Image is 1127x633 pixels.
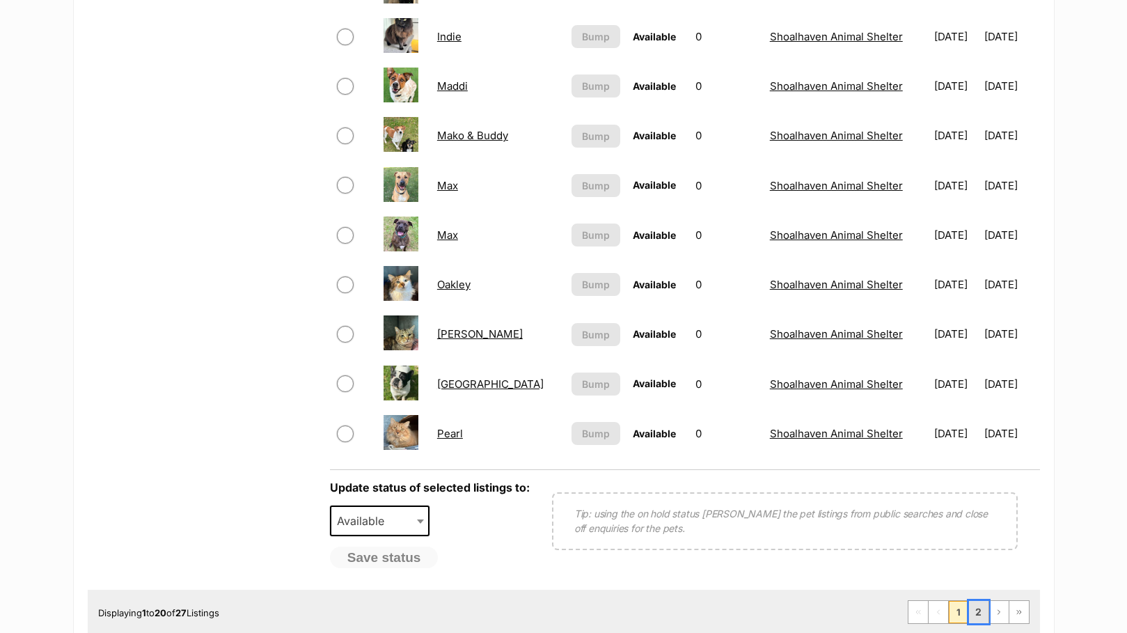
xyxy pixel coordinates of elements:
span: Displaying to of Listings [98,607,219,618]
a: Last page [1009,601,1029,623]
strong: 20 [155,607,166,618]
a: Pearl [437,427,463,440]
td: [DATE] [929,260,983,308]
td: [DATE] [984,62,1039,110]
td: [DATE] [984,162,1039,210]
span: Bump [582,327,610,342]
a: Shoalhaven Animal Shelter [770,79,903,93]
td: 0 [690,211,763,259]
a: Shoalhaven Animal Shelter [770,377,903,391]
a: Max [437,228,458,242]
td: [DATE] [929,409,983,458]
a: Page 2 [969,601,988,623]
span: Bump [582,79,610,93]
a: [GEOGRAPHIC_DATA] [437,377,544,391]
td: [DATE] [929,62,983,110]
a: Oakley [437,278,471,291]
td: 0 [690,310,763,358]
button: Bump [572,422,620,445]
span: Bump [582,228,610,242]
td: 0 [690,13,763,61]
td: [DATE] [984,360,1039,408]
strong: 27 [175,607,187,618]
a: Mako & Buddy [437,129,508,142]
td: [DATE] [984,211,1039,259]
span: Bump [582,129,610,143]
button: Bump [572,373,620,396]
a: Indie [437,30,462,43]
td: [DATE] [929,211,983,259]
button: Bump [572,25,620,48]
td: 0 [690,360,763,408]
p: Tip: using the on hold status [PERSON_NAME] the pet listings from public searches and close off e... [574,506,995,536]
button: Bump [572,174,620,197]
button: Bump [572,323,620,346]
span: First page [908,601,928,623]
span: Previous page [929,601,948,623]
td: 0 [690,62,763,110]
td: 0 [690,260,763,308]
span: Bump [582,377,610,391]
a: Max [437,179,458,192]
span: Available [633,31,676,42]
span: Available [633,179,676,191]
td: [DATE] [984,111,1039,159]
span: Available [633,229,676,241]
td: [DATE] [984,409,1039,458]
a: Next page [989,601,1009,623]
td: [DATE] [929,111,983,159]
span: Available [633,130,676,141]
span: Bump [582,277,610,292]
a: Shoalhaven Animal Shelter [770,327,903,341]
td: [DATE] [929,360,983,408]
a: [PERSON_NAME] [437,327,523,341]
td: [DATE] [929,310,983,358]
a: Shoalhaven Animal Shelter [770,129,903,142]
a: Shoalhaven Animal Shelter [770,278,903,291]
span: Available [633,279,676,290]
a: Shoalhaven Animal Shelter [770,30,903,43]
nav: Pagination [908,600,1030,624]
label: Update status of selected listings to: [330,480,530,494]
button: Bump [572,273,620,296]
td: [DATE] [984,260,1039,308]
button: Save status [330,547,439,569]
span: Available [633,328,676,340]
span: Bump [582,178,610,193]
span: Bump [582,426,610,441]
td: 0 [690,162,763,210]
span: Available [633,377,676,389]
td: [DATE] [929,162,983,210]
span: Page 1 [949,601,968,623]
span: Available [633,80,676,92]
button: Bump [572,75,620,97]
span: Bump [582,29,610,44]
td: 0 [690,111,763,159]
a: Shoalhaven Animal Shelter [770,179,903,192]
td: 0 [690,409,763,458]
span: Available [633,428,676,439]
strong: 1 [142,607,146,618]
button: Bump [572,224,620,247]
span: Available [331,511,398,531]
td: [DATE] [984,310,1039,358]
td: [DATE] [929,13,983,61]
a: Maddi [437,79,468,93]
button: Bump [572,125,620,148]
a: Shoalhaven Animal Shelter [770,228,903,242]
a: Shoalhaven Animal Shelter [770,427,903,440]
td: [DATE] [984,13,1039,61]
span: Available [330,506,430,536]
